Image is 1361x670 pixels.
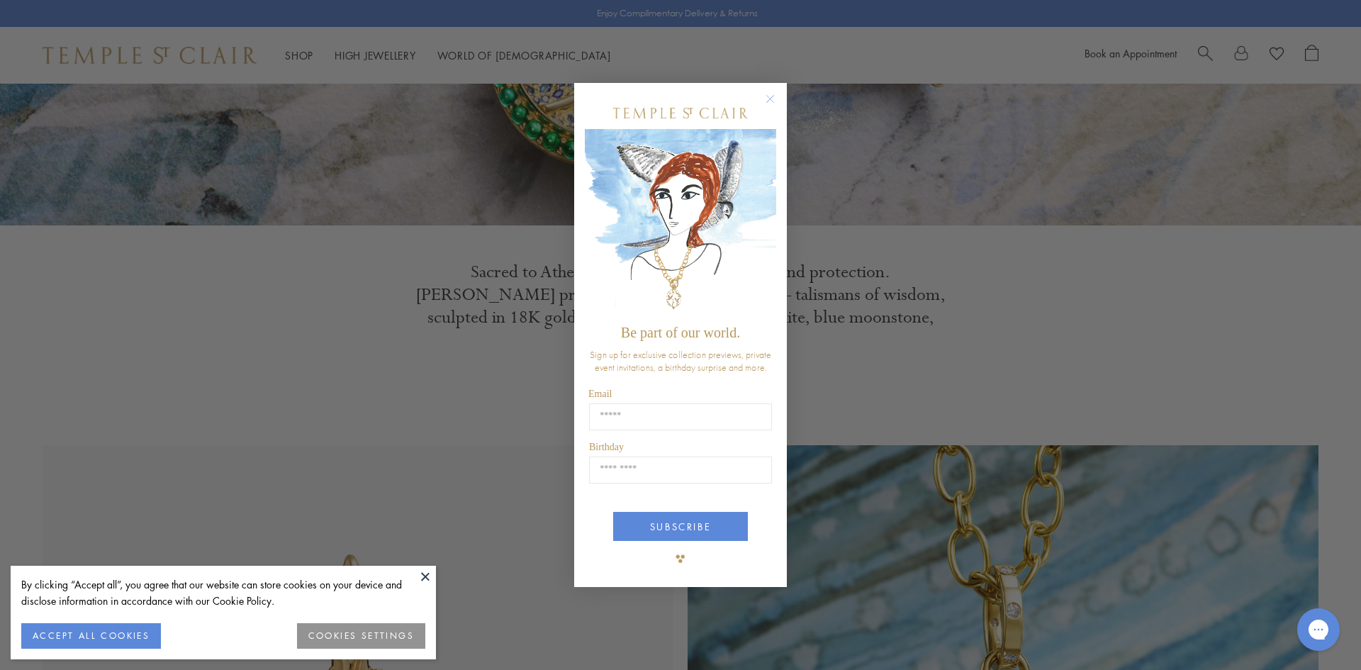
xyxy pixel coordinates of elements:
span: Birthday [589,442,624,452]
img: Temple St. Clair [613,108,748,118]
span: Sign up for exclusive collection previews, private event invitations, a birthday surprise and more. [590,348,771,374]
button: Close dialog [768,97,786,115]
input: Email [589,403,772,430]
img: c4a9eb12-d91a-4d4a-8ee0-386386f4f338.jpeg [585,129,776,318]
span: Email [588,389,612,399]
button: SUBSCRIBE [613,512,748,541]
div: By clicking “Accept all”, you agree that our website can store cookies on your device and disclos... [21,576,425,609]
button: ACCEPT ALL COOKIES [21,623,161,649]
button: COOKIES SETTINGS [297,623,425,649]
iframe: Gorgias live chat messenger [1290,603,1347,656]
span: Be part of our world. [621,325,740,340]
img: TSC [666,545,695,573]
